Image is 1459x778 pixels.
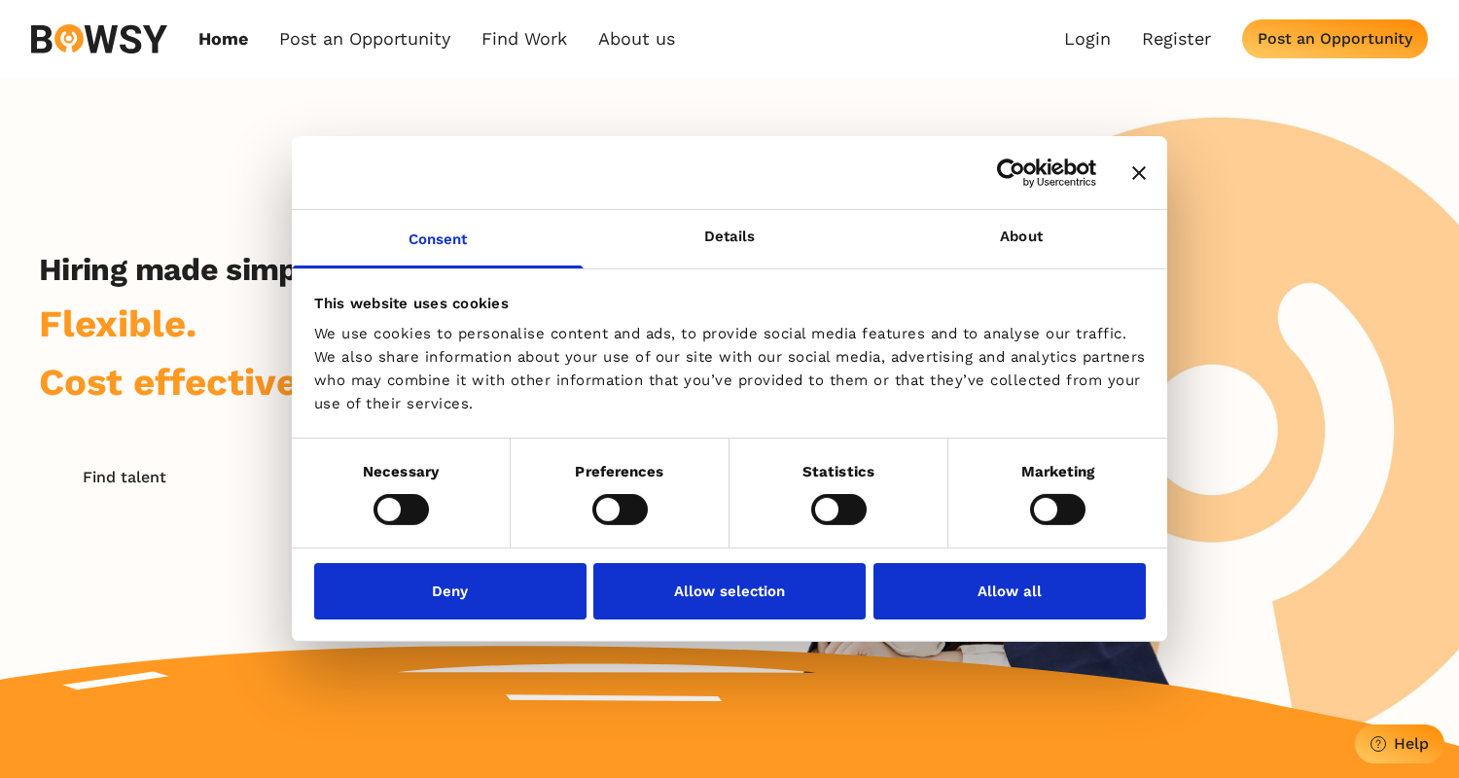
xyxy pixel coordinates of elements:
button: Help [1355,725,1444,763]
div: Find talent [83,468,166,486]
a: Home [198,28,248,50]
strong: Necessary [363,463,439,480]
button: Post an Opportunity [1242,19,1428,58]
a: Usercentrics Cookiebot - opens in a new window [926,158,1096,187]
a: Login [1064,28,1111,50]
strong: Marketing [1021,463,1095,480]
div: We use cookies to personalise content and ads, to provide social media features and to analyse ou... [314,322,1146,415]
div: Post an Opportunity [1258,29,1412,48]
span: Cost effective. [39,360,308,404]
strong: Preferences [575,463,663,480]
a: About [875,210,1167,268]
a: Details [584,210,875,268]
button: Find talent [39,457,209,496]
img: svg%3e [31,24,167,53]
button: Close banner [1132,165,1146,179]
div: Help [1394,734,1429,753]
div: This website uses cookies [314,291,1146,314]
button: Allow all [873,563,1146,619]
a: Consent [292,210,584,268]
strong: Statistics [802,463,874,480]
a: Register [1142,28,1211,50]
span: Flexible. [39,301,196,345]
button: Allow selection [593,563,866,619]
h2: Hiring made simple. [39,251,333,288]
button: Deny [314,563,587,619]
